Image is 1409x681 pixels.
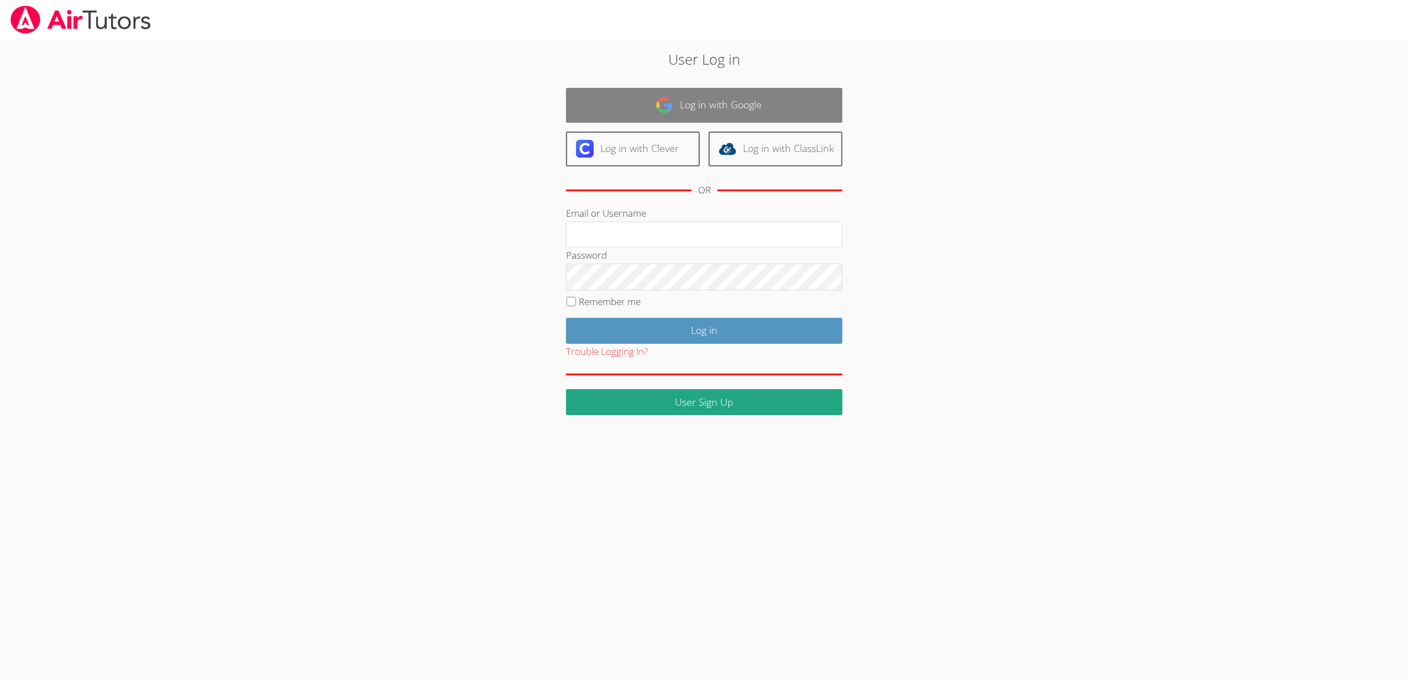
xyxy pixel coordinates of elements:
a: Log in with Google [566,88,842,123]
div: OR [698,182,711,198]
label: Remember me [579,295,641,308]
a: Log in with Clever [566,132,700,166]
a: User Sign Up [566,389,842,415]
label: Password [566,249,607,261]
label: Email or Username [566,207,646,219]
img: classlink-logo-d6bb404cc1216ec64c9a2012d9dc4662098be43eaf13dc465df04b49fa7ab582.svg [719,140,736,158]
input: Log in [566,318,842,344]
a: Log in with ClassLink [709,132,842,166]
img: airtutors_banner-c4298cdbf04f3fff15de1276eac7730deb9818008684d7c2e4769d2f7ddbe033.png [9,6,152,34]
img: google-logo-50288ca7cdecda66e5e0955fdab243c47b7ad437acaf1139b6f446037453330a.svg [656,96,673,114]
img: clever-logo-6eab21bc6e7a338710f1a6ff85c0baf02591cd810cc4098c63d3a4b26e2feb20.svg [576,140,594,158]
button: Trouble Logging In? [566,344,648,360]
h2: User Log in [324,49,1085,70]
